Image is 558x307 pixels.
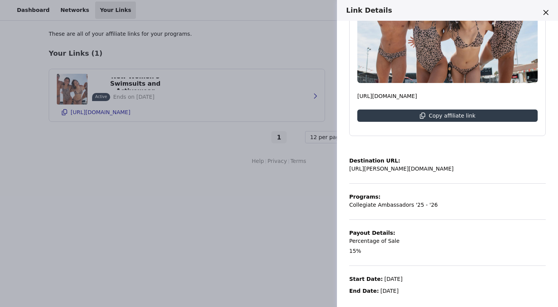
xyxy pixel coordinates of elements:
[380,287,398,295] p: [DATE]
[349,193,438,201] p: Programs:
[349,201,438,209] p: Collegiate Ambassadors '25 - '26
[357,92,538,100] p: [URL][DOMAIN_NAME]
[349,287,379,295] p: End Date:
[540,6,552,18] button: Close
[349,247,361,255] p: 15%
[346,6,539,15] h3: Link Details
[385,275,403,283] p: [DATE]
[349,229,400,237] p: Payout Details:
[429,113,475,119] p: Copy affiliate link
[349,237,400,245] p: Percentage of Sale
[357,110,538,122] button: Copy affiliate link
[349,275,383,283] p: Start Date:
[349,157,454,165] p: Destination URL:
[349,165,454,173] p: [URL][PERSON_NAME][DOMAIN_NAME]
